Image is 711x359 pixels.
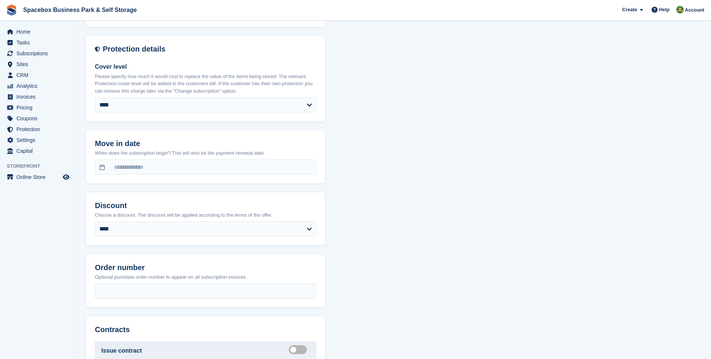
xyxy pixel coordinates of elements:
a: menu [4,135,71,145]
span: Protection [16,124,61,134]
h2: Protection details [103,45,316,53]
span: Invoices [16,92,61,102]
span: Pricing [16,102,61,113]
span: Storefront [7,163,74,170]
a: menu [4,81,71,91]
span: Account [685,6,704,14]
span: Analytics [16,81,61,91]
h2: Contracts [95,325,316,334]
a: menu [4,102,71,113]
a: menu [4,70,71,80]
span: Tasks [16,37,61,48]
a: menu [4,92,71,102]
span: Subscriptions [16,48,61,59]
a: menu [4,146,71,156]
span: Sites [16,59,61,69]
img: insurance-details-icon-731ffda60807649b61249b889ba3c5e2b5c27d34e2e1fb37a309f0fde93ff34a.svg [95,45,100,53]
span: CRM [16,70,61,80]
label: Cover level [95,62,316,71]
span: Home [16,27,61,37]
img: FAISAL [676,6,684,13]
p: Optional purchase order number to appear on all subscription invoices. [95,273,316,281]
span: Capital [16,146,61,156]
span: Create [622,6,637,13]
a: menu [4,59,71,69]
p: Choose a discount. The discount will be applied according to the terms of the offer. [95,211,316,219]
a: menu [4,113,71,124]
a: menu [4,124,71,134]
a: menu [4,27,71,37]
h2: Discount [95,201,316,210]
a: Preview store [62,173,71,182]
span: Settings [16,135,61,145]
img: stora-icon-8386f47178a22dfd0bd8f6a31ec36ba5ce8667c1dd55bd0f319d3a0aa187defe.svg [6,4,17,16]
a: menu [4,172,71,182]
span: Help [659,6,670,13]
span: Online Store [16,172,61,182]
label: Create integrated contract [289,349,310,350]
span: Coupons [16,113,61,124]
label: Issue contract [101,346,142,355]
p: Please specify how much it would cost to replace the value of the items being stored. The relevan... [95,73,316,95]
a: menu [4,37,71,48]
h2: Move in date [95,139,316,148]
a: menu [4,48,71,59]
h2: Order number [95,263,316,272]
a: Spacebox Business Park & Self Storage [20,4,140,16]
p: When does the subscription begin? This will also be the payment renewal date. [95,149,316,157]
